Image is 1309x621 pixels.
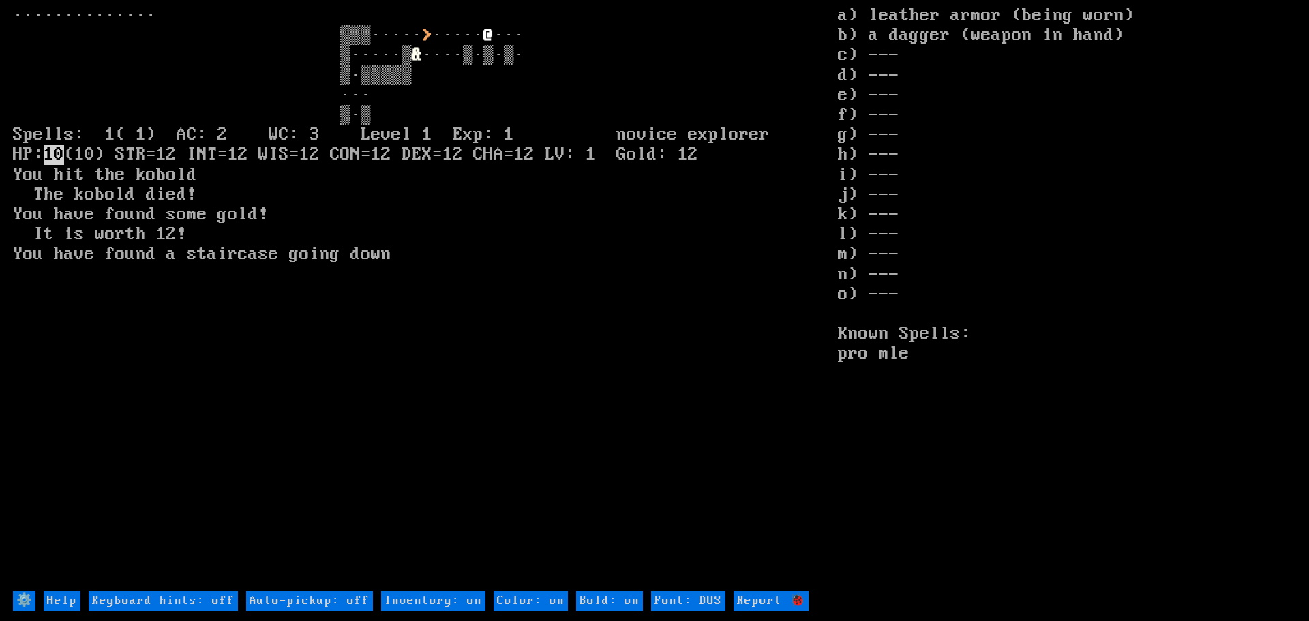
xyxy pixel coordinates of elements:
[483,25,494,46] font: @
[422,25,432,46] font: >
[838,6,1296,590] stats: a) leather armor (being worn) b) a dagger (weapon in hand) c) --- d) --- e) --- f) --- g) --- h) ...
[13,591,35,611] input: ⚙️
[734,591,809,611] input: Report 🐞
[246,591,373,611] input: Auto-pickup: off
[381,591,485,611] input: Inventory: on
[494,591,568,611] input: Color: on
[412,45,422,65] font: &
[44,145,64,165] mark: 10
[44,591,80,611] input: Help
[13,6,838,590] larn: ·············· ▒▒▒····· ····· ··· ▒·····▒ ····▒·▒·▒· ▒·▒▒▒▒▒ ··· ▒·▒ Spells: 1( 1) AC: 2 WC: 3 Le...
[651,591,725,611] input: Font: DOS
[576,591,643,611] input: Bold: on
[89,591,238,611] input: Keyboard hints: off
